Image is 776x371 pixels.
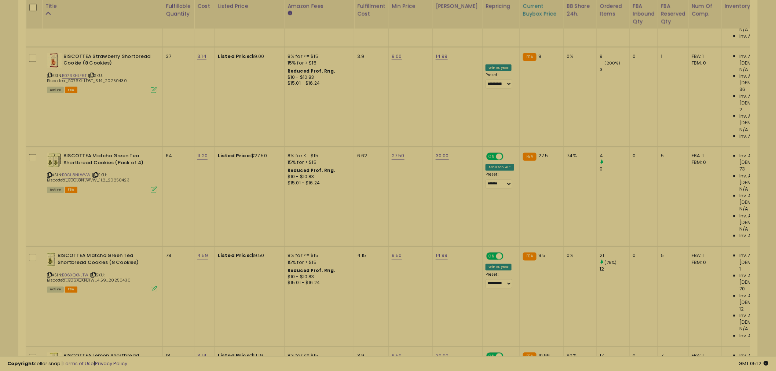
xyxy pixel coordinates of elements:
div: 3.9 [357,353,383,359]
span: 1 [739,266,741,273]
div: 4.15 [357,253,383,259]
div: Fulfillable Quantity [166,3,191,18]
a: 30.00 [436,153,449,160]
span: All listings currently available for purchase on Amazon [47,187,64,193]
small: FBA [523,53,537,61]
div: Win BuyBox [486,264,512,271]
span: All listings currently available for purchase on Amazon [47,287,64,293]
b: Listed Price: [218,153,251,159]
div: Amazon Fees [288,3,351,10]
span: ON [487,154,496,160]
a: 9.50 [392,252,402,260]
div: $15.01 - $16.24 [288,80,348,87]
small: FBA [523,153,537,161]
div: Listed Price [218,3,281,10]
div: 7 [661,353,683,359]
div: Win BuyBox [486,65,512,71]
span: 2 [739,106,742,113]
span: ON [487,353,496,359]
small: FBA [523,353,537,361]
div: FBM: 0 [692,60,716,66]
a: B076XHLF6T [62,73,87,79]
div: 6.62 [357,153,383,159]
div: 78 [166,253,188,259]
div: 37 [166,53,188,60]
a: 27.50 [392,153,405,160]
div: 64 [166,153,188,159]
div: $27.50 [218,153,279,159]
div: 90% [567,353,591,359]
span: | SKU: Biscottea_B076XHLF6T_3.14_20250430 [47,73,127,84]
span: 73 [739,166,745,173]
a: 9.00 [392,53,402,60]
div: 1 [661,53,683,60]
a: 9.50 [392,352,402,360]
a: Terms of Use [63,360,94,367]
span: 2025-08-13 05:12 GMT [739,360,769,367]
span: N/A [739,326,748,333]
div: 8% for <= $15 [288,153,348,159]
div: 12 [600,266,630,273]
span: 10.99 [538,352,550,359]
img: 41biLZZWekL._SL40_.jpg [47,253,56,267]
span: OFF [502,154,514,160]
div: 18 [166,353,188,359]
span: ON [487,253,496,260]
div: 5 [661,153,683,159]
div: 8% for <= $15 [288,353,348,359]
b: BISCOTTEA Strawberry Shortbread Cookie (8 Cookies) [63,53,153,69]
div: Ordered Items [600,3,627,18]
div: Min Price [392,3,429,10]
div: FBA: 1 [692,53,716,60]
div: 9 [600,53,630,60]
div: ASIN: [47,153,157,192]
span: | SKU: Biscottea_B0CL8NLWVW_11.2_20250423 [47,172,129,183]
span: 70 [739,286,745,293]
div: ASIN: [47,53,157,92]
a: 4.59 [197,252,208,260]
small: Amazon Fees. [288,10,292,17]
div: $9.50 [218,253,279,259]
span: N/A [739,126,748,133]
a: 11.20 [197,153,208,160]
div: [PERSON_NAME] [436,3,479,10]
div: FBA Reserved Qty [661,3,685,26]
span: OFF [502,253,514,260]
span: N/A [739,186,748,193]
a: 20.00 [436,352,449,360]
div: Preset: [486,73,514,89]
a: 14.99 [436,252,448,260]
span: 9 [538,53,541,60]
div: 3.9 [357,53,383,60]
div: 21 [600,253,630,259]
span: 36 [739,86,745,93]
div: 0 [633,153,652,159]
b: Listed Price: [218,53,251,60]
div: Cost [197,3,212,10]
div: ASIN: [47,253,157,292]
div: 0 [633,53,652,60]
div: Current Buybox Price [523,3,561,18]
div: 8% for <= $15 [288,253,348,259]
div: Fulfillment Cost [357,3,385,18]
span: All listings currently available for purchase on Amazon [47,87,64,93]
span: N/A [739,26,748,33]
span: N/A [739,226,748,233]
span: N/A [739,206,748,213]
b: Listed Price: [218,252,251,259]
div: $11.19 [218,353,279,359]
div: $9.00 [218,53,279,60]
span: 9.5 [538,252,545,259]
div: FBA: 1 [692,253,716,259]
small: (75%) [605,260,617,266]
a: Privacy Policy [95,360,127,367]
div: 0% [567,253,591,259]
div: 17 [600,353,630,359]
div: $10 - $10.83 [288,174,348,180]
b: Reduced Prof. Rng. [288,68,336,74]
div: 0% [567,53,591,60]
img: 41VEgoL9-kL._SL40_.jpg [47,353,62,367]
div: 0 [600,166,630,173]
span: N/A [739,66,748,73]
b: BISCOTTEA Matcha Green Tea Shortbread Cookies (Pack of 4) [63,153,153,168]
